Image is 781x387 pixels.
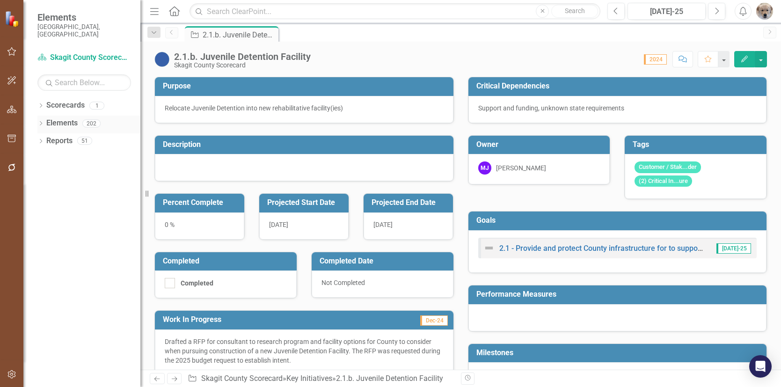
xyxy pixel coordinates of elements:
[476,216,762,225] h3: Goals
[163,198,240,207] h3: Percent Complete
[163,140,449,149] h3: Description
[37,52,131,63] a: Skagit County Scorecard
[163,315,355,324] h3: Work In Progress
[716,243,751,254] span: [DATE]-25
[476,349,762,357] h3: Milestones
[496,163,546,173] div: [PERSON_NAME]
[269,221,288,228] span: [DATE]
[163,257,292,265] h3: Completed
[5,11,21,27] img: ClearPoint Strategy
[551,5,598,18] button: Search
[749,355,772,378] div: Open Intercom Messenger
[312,270,453,298] div: Not Completed
[631,6,702,17] div: [DATE]-25
[89,102,104,110] div: 1
[336,374,443,383] div: 2.1.b. Juvenile Detention Facility
[420,315,448,326] span: Dec-24
[174,62,311,69] div: Skagit County Scorecard
[476,290,762,299] h3: Performance Measures
[188,373,453,384] div: » »
[190,3,600,20] input: Search ClearPoint...
[165,337,444,365] p: Drafted a RFP for consultant to research program and facility options for County to consider when...
[565,7,585,15] span: Search
[478,161,491,175] div: MJ
[77,137,92,145] div: 51
[756,3,773,20] img: Ken Hansen
[37,23,131,38] small: [GEOGRAPHIC_DATA], [GEOGRAPHIC_DATA]
[372,198,448,207] h3: Projected End Date
[165,103,444,113] p: Relocate Juvenile Detention into new rehabilitative facility(ies)
[267,198,344,207] h3: Projected Start Date
[82,119,101,127] div: 202
[37,12,131,23] span: Elements
[46,100,85,111] a: Scorecards
[483,242,495,254] img: Not Defined
[163,82,449,90] h3: Purpose
[203,29,276,41] div: 2.1.b. Juvenile Detention Facility
[644,54,667,65] span: 2024
[478,103,757,113] p: Support and funding, unknown state requirements
[635,161,701,173] span: Customer / Stak...der
[37,74,131,91] input: Search Below...
[476,82,762,90] h3: Critical Dependencies
[286,374,332,383] a: Key Initiatives
[628,3,706,20] button: [DATE]-25
[154,52,169,67] img: No Information
[633,140,762,149] h3: Tags
[373,221,393,228] span: [DATE]
[174,51,311,62] div: 2.1.b. Juvenile Detention Facility
[201,374,283,383] a: Skagit County Scorecard
[155,212,244,240] div: 0 %
[46,136,73,146] a: Reports
[320,257,449,265] h3: Completed Date
[635,175,692,187] span: (2) Critical In...ure
[46,118,78,129] a: Elements
[476,140,606,149] h3: Owner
